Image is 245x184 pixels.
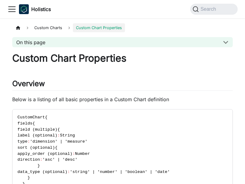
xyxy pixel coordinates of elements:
button: On this page [12,37,233,47]
span: : [40,157,42,162]
span: String [60,133,75,138]
span: } [28,175,30,180]
img: Holistics [19,4,29,14]
a: Home page [12,23,24,32]
span: : [58,133,60,138]
span: : [72,151,75,156]
span: sort (optional) [17,145,55,150]
span: type [17,139,28,144]
b: Holistics [31,6,51,13]
span: { [58,127,60,132]
span: 'asc' | 'desc' [43,157,77,162]
span: label (optional) [17,133,58,138]
button: Search (Command+K) [190,4,238,15]
span: Custom Chart Properties [73,23,125,32]
span: { [55,145,57,150]
span: 'string' | 'number' | 'boolean' | 'date' [70,170,170,174]
nav: Breadcrumbs [12,23,233,32]
span: apply_order (optional) [17,151,72,156]
span: field (multiple) [17,127,58,132]
span: { [45,115,47,120]
p: Below is a listing of all basic properties in a Custom Chart definition [12,96,233,103]
span: : [28,139,30,144]
a: HolisticsHolisticsHolistics [19,4,51,14]
span: } [37,163,40,168]
span: : [67,170,70,174]
span: { [32,121,35,126]
span: CustomChart [17,115,45,120]
span: direction [17,157,40,162]
span: Number [75,151,90,156]
button: Toggle navigation bar [7,5,17,14]
h2: Overview [12,79,233,91]
h1: Custom Chart Properties [12,52,233,64]
span: fields [17,121,32,126]
span: Custom Charts [31,23,65,32]
span: data_type (optional) [17,170,67,174]
span: 'dimension' | 'measure' [30,139,88,144]
span: Search [199,6,220,12]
